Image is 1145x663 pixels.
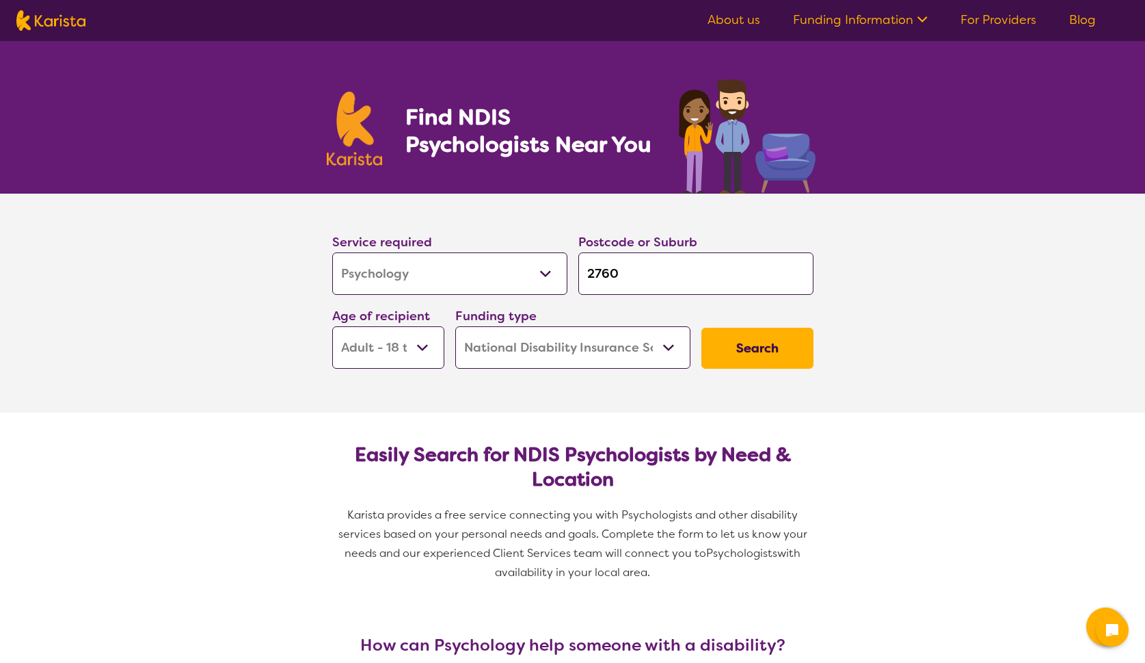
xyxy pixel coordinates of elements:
label: Funding type [455,308,537,324]
h3: How can Psychology help someone with a disability? [327,636,819,655]
a: Funding Information [793,12,928,28]
img: Karista logo [16,10,85,31]
label: Service required [332,234,432,250]
h1: Find NDIS Psychologists Near You [405,103,658,158]
label: Age of recipient [332,308,430,324]
button: Search [701,328,813,369]
button: Channel Menu [1086,608,1124,646]
label: Postcode or Suburb [578,234,697,250]
img: Karista logo [327,92,383,166]
input: Type [578,252,813,295]
span: Psychologists [706,546,777,560]
h2: Easily Search for NDIS Psychologists by Need & Location [343,443,803,492]
a: For Providers [960,12,1036,28]
a: About us [708,12,760,28]
span: Karista provides a free service connecting you with Psychologists and other disability services b... [338,508,810,560]
img: psychology [674,74,819,194]
a: Blog [1069,12,1096,28]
